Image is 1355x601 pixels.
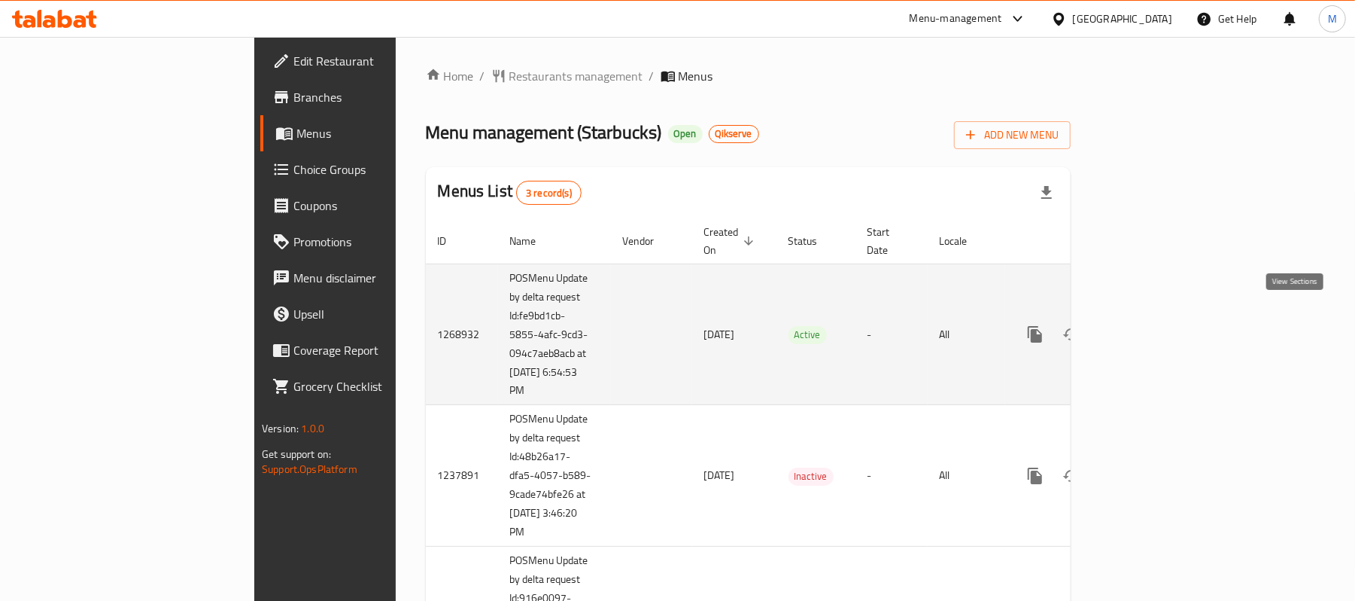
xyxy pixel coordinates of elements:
span: Name [510,232,556,250]
span: Created On [704,223,758,259]
button: more [1017,316,1053,352]
span: Get support on: [262,444,331,464]
span: Vendor [623,232,674,250]
span: Qikserve [709,127,758,140]
span: Status [788,232,837,250]
span: 1.0.0 [301,419,324,438]
h2: Menus List [438,180,582,205]
td: - [855,405,928,547]
span: Branches [293,88,469,106]
li: / [480,67,485,85]
button: Add New Menu [954,121,1071,149]
span: Start Date [867,223,910,259]
span: M [1328,11,1337,27]
div: Export file [1028,175,1065,211]
a: Menu disclaimer [260,260,481,296]
span: Menus [679,67,713,85]
nav: breadcrumb [426,67,1071,85]
button: more [1017,458,1053,494]
span: Choice Groups [293,160,469,178]
button: Change Status [1053,458,1089,494]
span: Menu disclaimer [293,269,469,287]
div: Menu-management [910,10,1002,28]
span: Version: [262,419,299,438]
a: Menus [260,115,481,151]
span: Coupons [293,197,469,215]
span: Menu management ( Starbucks ) [426,115,662,149]
a: Branches [260,79,481,115]
a: Coverage Report [260,332,481,368]
div: [GEOGRAPHIC_DATA] [1073,11,1172,27]
span: [DATE] [704,465,735,485]
button: Change Status [1053,316,1089,352]
span: 3 record(s) [517,186,581,200]
span: Locale [940,232,987,250]
td: All [928,405,1005,547]
td: POSMenu Update by delta request Id:fe9bd1cb-5855-4afc-9cd3-094c7aeb8acb at [DATE] 6:54:53 PM [498,264,611,405]
a: Upsell [260,296,481,332]
a: Promotions [260,224,481,260]
td: All [928,264,1005,405]
a: Choice Groups [260,151,481,188]
span: Active [788,326,827,343]
span: Edit Restaurant [293,52,469,70]
span: Promotions [293,233,469,251]
a: Edit Restaurant [260,43,481,79]
div: Open [668,125,703,143]
span: Menus [296,124,469,142]
span: Grocery Checklist [293,377,469,395]
span: [DATE] [704,325,735,344]
span: Open [668,127,703,140]
th: Actions [1005,218,1174,264]
span: Add New Menu [966,126,1059,145]
a: Restaurants management [491,67,643,85]
span: Upsell [293,305,469,323]
span: Restaurants management [509,67,643,85]
a: Grocery Checklist [260,368,481,404]
td: POSMenu Update by delta request Id:48b26a17-dfa5-4057-b589-9cade74bfe26 at [DATE] 3:46:20 PM [498,405,611,547]
li: / [649,67,655,85]
a: Coupons [260,188,481,224]
span: Inactive [788,468,834,485]
td: - [855,264,928,405]
span: Coverage Report [293,341,469,359]
div: Active [788,326,827,344]
div: Total records count [516,181,582,205]
span: ID [438,232,466,250]
a: Support.OpsPlatform [262,459,357,479]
